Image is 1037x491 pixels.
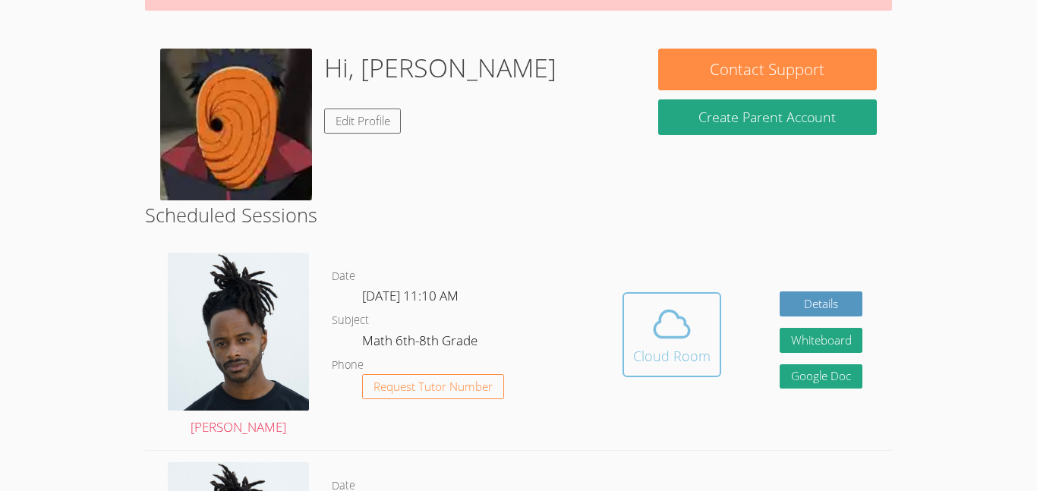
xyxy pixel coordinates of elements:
div: Cloud Room [633,345,711,367]
span: [DATE] 11:10 AM [362,287,459,304]
dt: Date [332,267,355,286]
button: Request Tutor Number [362,374,504,399]
img: Portrait.jpg [168,253,309,410]
button: Whiteboard [780,328,863,353]
a: Details [780,291,863,316]
a: Google Doc [780,364,863,389]
button: Cloud Room [623,292,721,377]
h2: Scheduled Sessions [145,200,892,229]
a: [PERSON_NAME] [168,253,309,439]
dd: Math 6th-8th Grade [362,330,481,356]
button: Create Parent Account [658,99,877,135]
dt: Phone [332,356,364,375]
a: Edit Profile [324,109,402,134]
h1: Hi, [PERSON_NAME] [324,49,556,87]
img: download.webp [160,49,312,200]
span: Request Tutor Number [374,381,493,392]
dt: Subject [332,311,369,330]
button: Contact Support [658,49,877,90]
